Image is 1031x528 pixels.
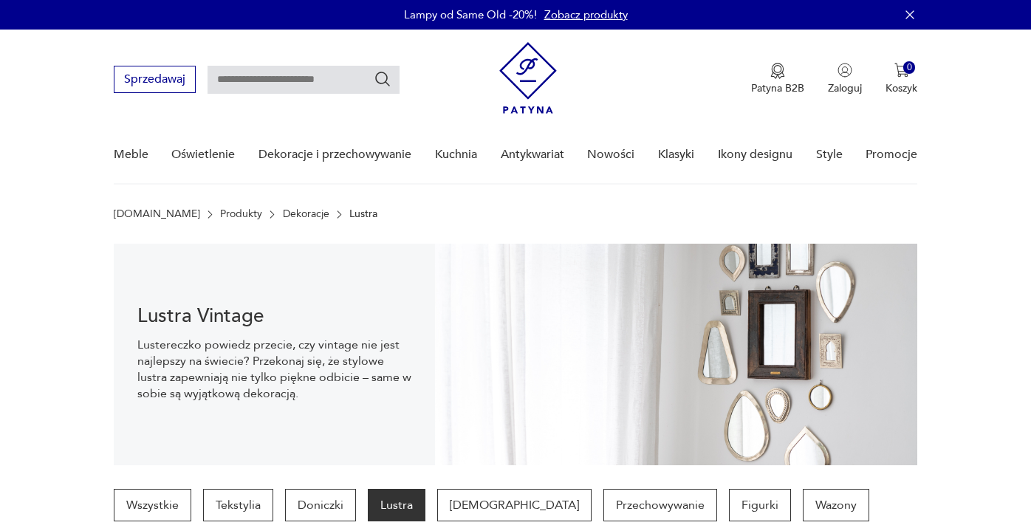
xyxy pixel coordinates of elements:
[658,126,694,183] a: Klasyki
[220,208,262,220] a: Produkty
[770,63,785,79] img: Ikona medalu
[114,126,148,183] a: Meble
[828,63,862,95] button: Zaloguj
[587,126,634,183] a: Nowości
[751,63,804,95] a: Ikona medaluPatyna B2B
[903,61,916,74] div: 0
[886,63,917,95] button: 0Koszyk
[114,489,191,521] a: Wszystkie
[751,81,804,95] p: Patyna B2B
[435,126,477,183] a: Kuchnia
[137,307,412,325] h1: Lustra Vintage
[729,489,791,521] a: Figurki
[866,126,917,183] a: Promocje
[603,489,717,521] a: Przechowywanie
[828,81,862,95] p: Zaloguj
[544,7,628,22] a: Zobacz produkty
[838,63,852,78] img: Ikonka użytkownika
[137,337,412,402] p: Lustereczko powiedz przecie, czy vintage nie jest najlepszy na świecie? Przekonaj się, że stylowe...
[114,208,200,220] a: [DOMAIN_NAME]
[203,489,273,521] a: Tekstylia
[114,75,196,86] a: Sprzedawaj
[499,42,557,114] img: Patyna - sklep z meblami i dekoracjami vintage
[374,70,391,88] button: Szukaj
[894,63,909,78] img: Ikona koszyka
[437,489,592,521] a: [DEMOGRAPHIC_DATA]
[803,489,869,521] a: Wazony
[114,66,196,93] button: Sprzedawaj
[285,489,356,521] a: Doniczki
[501,126,564,183] a: Antykwariat
[171,126,235,183] a: Oświetlenie
[283,208,329,220] a: Dekoracje
[349,208,377,220] p: Lustra
[751,63,804,95] button: Patyna B2B
[404,7,537,22] p: Lampy od Same Old -20%!
[718,126,792,183] a: Ikony designu
[816,126,843,183] a: Style
[435,244,917,465] img: Lustra
[368,489,425,521] a: Lustra
[886,81,917,95] p: Koszyk
[258,126,411,183] a: Dekoracje i przechowywanie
